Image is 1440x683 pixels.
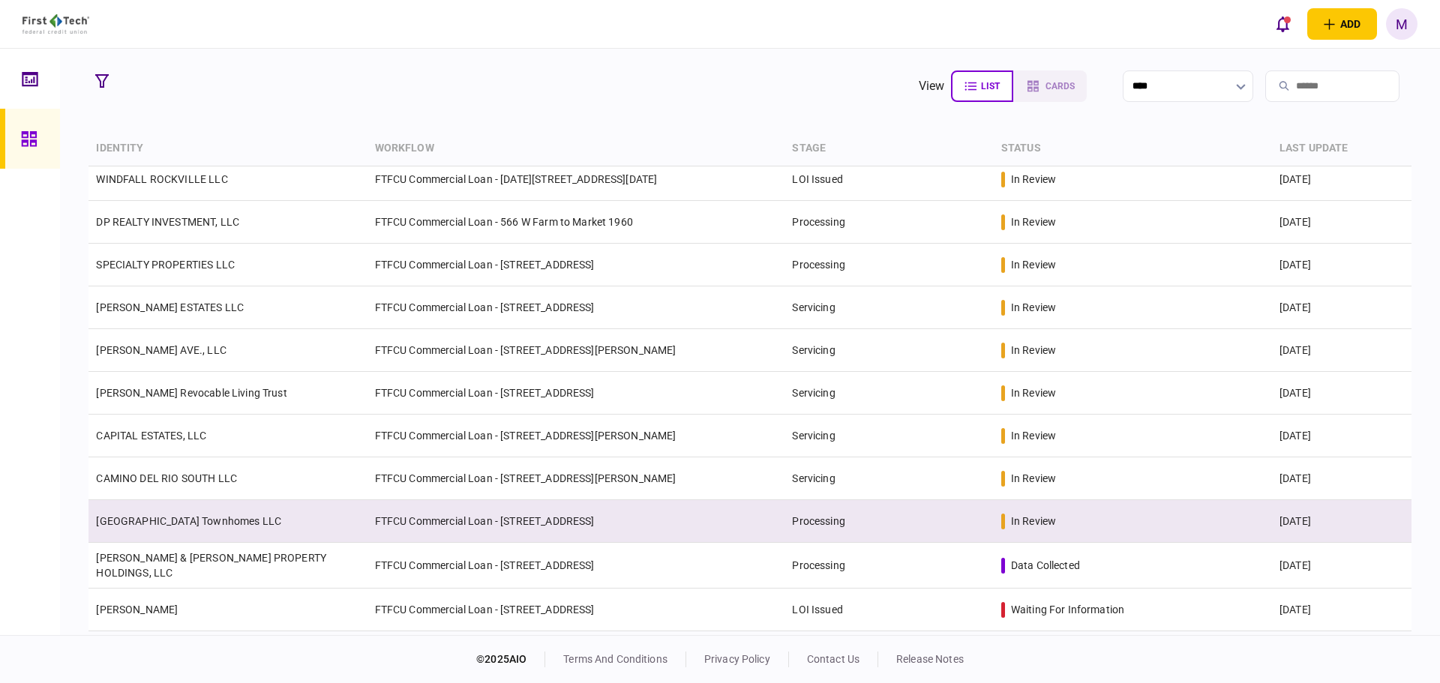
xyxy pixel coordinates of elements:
[1272,543,1411,589] td: [DATE]
[1272,372,1411,415] td: [DATE]
[96,259,235,271] a: SPECIALTY PROPERTIES LLC
[784,158,993,201] td: LOI Issued
[1307,8,1377,40] button: open adding identity options
[1272,457,1411,500] td: [DATE]
[563,653,667,665] a: terms and conditions
[784,201,993,244] td: Processing
[96,472,237,484] a: CAMINO DEL RIO SOUTH LLC
[1011,602,1124,617] div: waiting for information
[981,81,1000,91] span: list
[1013,70,1087,102] button: cards
[1011,172,1056,187] div: in review
[1011,558,1080,573] div: data collected
[784,329,993,372] td: Servicing
[1272,500,1411,543] td: [DATE]
[784,286,993,329] td: Servicing
[784,457,993,500] td: Servicing
[1272,131,1411,166] th: last update
[96,344,226,356] a: [PERSON_NAME] AVE., LLC
[96,604,178,616] a: [PERSON_NAME]
[919,77,945,95] div: view
[367,457,785,500] td: FTFCU Commercial Loan - [STREET_ADDRESS][PERSON_NAME]
[96,216,239,228] a: DP REALTY INVESTMENT, LLC
[367,244,785,286] td: FTFCU Commercial Loan - [STREET_ADDRESS]
[88,131,367,166] th: identity
[1011,471,1056,486] div: in review
[367,158,785,201] td: FTFCU Commercial Loan - [DATE][STREET_ADDRESS][DATE]
[807,653,859,665] a: contact us
[22,14,89,34] img: client company logo
[784,244,993,286] td: Processing
[1011,214,1056,229] div: in review
[96,301,244,313] a: [PERSON_NAME] ESTATES LLC
[1386,8,1417,40] button: M
[1267,8,1298,40] button: open notifications list
[784,131,993,166] th: stage
[994,131,1272,166] th: status
[367,372,785,415] td: FTFCU Commercial Loan - [STREET_ADDRESS]
[367,415,785,457] td: FTFCU Commercial Loan - [STREET_ADDRESS][PERSON_NAME]
[896,653,964,665] a: release notes
[367,131,785,166] th: workflow
[704,653,770,665] a: privacy policy
[784,543,993,589] td: Processing
[367,589,785,631] td: FTFCU Commercial Loan - [STREET_ADDRESS]
[96,387,286,399] a: [PERSON_NAME] Revocable Living Trust
[784,589,993,631] td: LOI Issued
[96,515,281,527] a: [GEOGRAPHIC_DATA] Townhomes LLC
[367,201,785,244] td: FTFCU Commercial Loan - 566 W Farm to Market 1960
[1272,158,1411,201] td: [DATE]
[1272,286,1411,329] td: [DATE]
[476,652,545,667] div: © 2025 AIO
[1045,81,1075,91] span: cards
[367,500,785,543] td: FTFCU Commercial Loan - [STREET_ADDRESS]
[1272,329,1411,372] td: [DATE]
[1011,343,1056,358] div: in review
[96,552,326,579] a: [PERSON_NAME] & [PERSON_NAME] PROPERTY HOLDINGS, LLC
[1272,415,1411,457] td: [DATE]
[367,329,785,372] td: FTFCU Commercial Loan - [STREET_ADDRESS][PERSON_NAME]
[1011,514,1056,529] div: in review
[1011,257,1056,272] div: in review
[96,173,227,185] a: WINDFALL ROCKVILLE LLC
[1272,589,1411,631] td: [DATE]
[784,372,993,415] td: Servicing
[951,70,1013,102] button: list
[784,500,993,543] td: Processing
[1011,300,1056,315] div: in review
[1272,201,1411,244] td: [DATE]
[784,415,993,457] td: Servicing
[367,286,785,329] td: FTFCU Commercial Loan - [STREET_ADDRESS]
[96,430,206,442] a: CAPITAL ESTATES, LLC
[1272,244,1411,286] td: [DATE]
[367,543,785,589] td: FTFCU Commercial Loan - [STREET_ADDRESS]
[1011,385,1056,400] div: in review
[1011,428,1056,443] div: in review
